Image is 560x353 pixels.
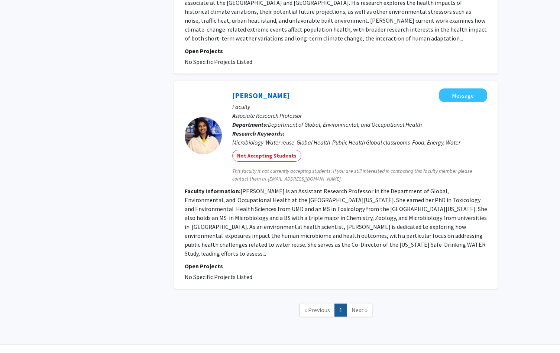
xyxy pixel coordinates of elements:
button: Message Leena Malayil [439,88,487,102]
nav: Page navigation [174,296,498,326]
fg-read-more: [PERSON_NAME] is an Assistant Research Professor in the Department of Global, Environmental, and ... [185,187,487,257]
mat-chip: Not Accepting Students [232,150,301,162]
p: Open Projects [185,46,487,55]
a: Previous Page [300,304,335,317]
b: Departments: [232,121,268,128]
span: No Specific Projects Listed [185,273,252,281]
span: Department of Global, Environmental, and Occupational Health [268,121,422,128]
p: Open Projects [185,262,487,271]
a: 1 [334,304,347,317]
p: Associate Research Professor [232,111,487,120]
p: Faculty [232,102,487,111]
b: Research Keywords: [232,130,285,137]
b: Faculty Information: [185,187,240,195]
span: Next » [352,306,368,314]
span: « Previous [304,306,330,314]
iframe: Chat [6,320,32,347]
span: No Specific Projects Listed [185,58,252,65]
span: This faculty is not currently accepting students. If you are still interested in contacting this ... [232,167,487,183]
div: Microbiology Water reuse Global Health Public Health Global classrooms Food, Energy, Water [232,138,487,147]
a: [PERSON_NAME] [232,91,289,100]
a: Next Page [347,304,372,317]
